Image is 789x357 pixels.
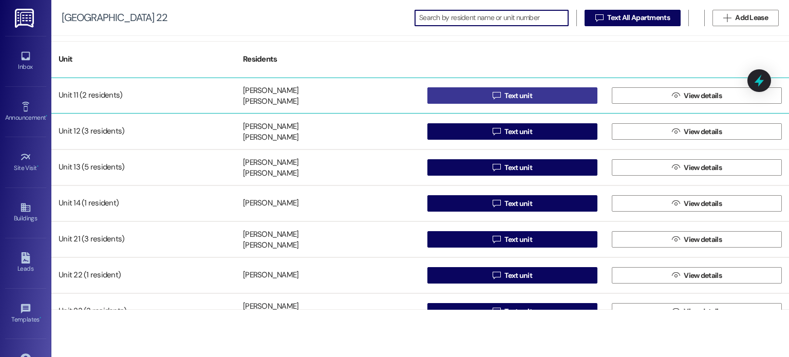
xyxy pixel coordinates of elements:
[51,121,236,142] div: Unit 12 (3 residents)
[735,12,768,23] span: Add Lease
[684,270,722,281] span: View details
[51,301,236,322] div: Unit 23 (3 residents)
[504,270,532,281] span: Text unit
[493,127,500,136] i: 
[236,47,420,72] div: Residents
[612,231,782,248] button: View details
[607,12,670,23] span: Text All Apartments
[427,267,597,284] button: Text unit
[5,47,46,75] a: Inbox
[40,314,41,322] span: •
[427,231,597,248] button: Text unit
[612,195,782,212] button: View details
[427,87,597,104] button: Text unit
[504,162,532,173] span: Text unit
[712,10,779,26] button: Add Lease
[5,300,46,328] a: Templates •
[684,162,722,173] span: View details
[51,157,236,178] div: Unit 13 (5 residents)
[243,85,298,96] div: [PERSON_NAME]
[243,168,298,179] div: [PERSON_NAME]
[46,112,47,120] span: •
[595,14,603,22] i: 
[585,10,681,26] button: Text All Apartments
[672,235,680,243] i: 
[243,198,298,209] div: [PERSON_NAME]
[427,195,597,212] button: Text unit
[493,271,500,279] i: 
[243,157,298,168] div: [PERSON_NAME]
[493,235,500,243] i: 
[5,148,46,176] a: Site Visit •
[684,90,722,101] span: View details
[672,163,680,172] i: 
[684,198,722,209] span: View details
[493,199,500,208] i: 
[5,199,46,227] a: Buildings
[723,14,731,22] i: 
[62,12,167,23] div: [GEOGRAPHIC_DATA] 22
[504,234,532,245] span: Text unit
[419,11,568,25] input: Search by resident name or unit number
[493,91,500,100] i: 
[504,306,532,317] span: Text unit
[427,123,597,140] button: Text unit
[504,126,532,137] span: Text unit
[612,267,782,284] button: View details
[51,229,236,250] div: Unit 21 (3 residents)
[672,91,680,100] i: 
[684,234,722,245] span: View details
[427,303,597,320] button: Text unit
[504,198,532,209] span: Text unit
[243,240,298,251] div: [PERSON_NAME]
[672,307,680,315] i: 
[51,265,236,286] div: Unit 22 (1 resident)
[243,133,298,143] div: [PERSON_NAME]
[51,85,236,106] div: Unit 11 (2 residents)
[427,159,597,176] button: Text unit
[5,249,46,277] a: Leads
[493,163,500,172] i: 
[15,9,36,28] img: ResiDesk Logo
[243,121,298,132] div: [PERSON_NAME]
[612,87,782,104] button: View details
[684,306,722,317] span: View details
[504,90,532,101] span: Text unit
[612,303,782,320] button: View details
[51,47,236,72] div: Unit
[51,193,236,214] div: Unit 14 (1 resident)
[672,199,680,208] i: 
[243,301,298,312] div: [PERSON_NAME]
[672,127,680,136] i: 
[243,270,298,281] div: [PERSON_NAME]
[672,271,680,279] i: 
[37,163,39,170] span: •
[243,229,298,240] div: [PERSON_NAME]
[493,307,500,315] i: 
[684,126,722,137] span: View details
[243,97,298,107] div: [PERSON_NAME]
[612,123,782,140] button: View details
[612,159,782,176] button: View details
